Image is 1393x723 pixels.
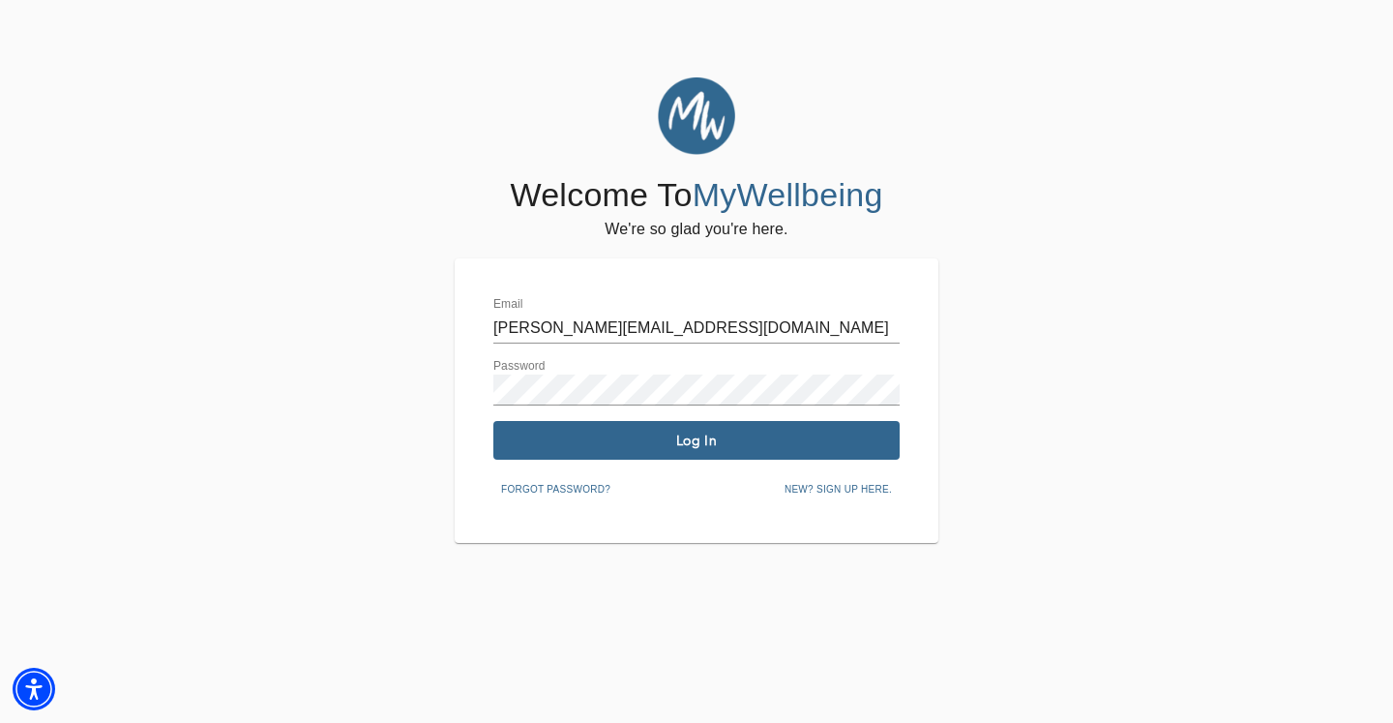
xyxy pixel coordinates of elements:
img: MyWellbeing [658,77,735,155]
label: Email [493,299,523,311]
span: New? Sign up here. [785,481,892,498]
a: Forgot password? [493,480,618,496]
button: Log In [493,421,900,460]
label: Password [493,361,546,373]
h4: Welcome To [510,175,882,216]
span: Forgot password? [501,481,610,498]
button: Forgot password? [493,475,618,504]
h6: We're so glad you're here. [605,216,787,243]
span: Log In [501,432,892,450]
span: MyWellbeing [693,176,883,213]
div: Accessibility Menu [13,668,55,710]
button: New? Sign up here. [777,475,900,504]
